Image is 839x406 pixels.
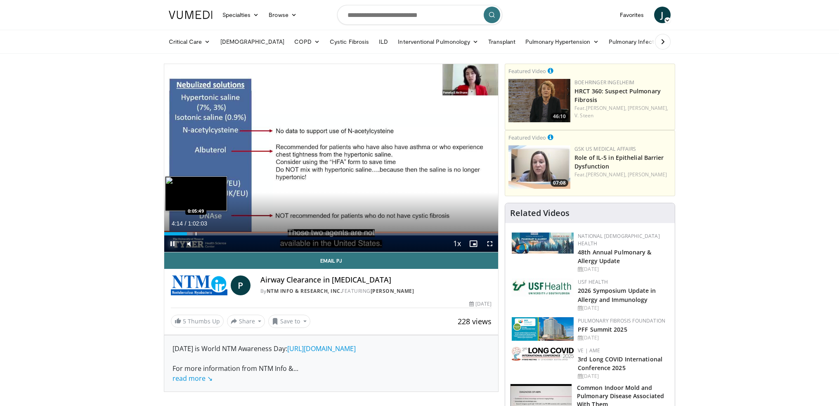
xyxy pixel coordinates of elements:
[578,248,651,265] a: 48th Annual Pulmonary & Allergy Update
[578,355,662,372] a: 3rd Long COVID International Conference 2025
[465,235,482,252] button: Enable picture-in-picture mode
[289,33,325,50] a: COPD
[578,278,608,285] a: USF Health
[482,235,498,252] button: Fullscreen
[287,344,356,353] a: [URL][DOMAIN_NAME]
[171,275,227,295] img: NTM Info & Research, Inc.
[512,278,574,297] img: 6ba8804a-8538-4002-95e7-a8f8012d4a11.png.150x105_q85_autocrop_double_scale_upscale_version-0.2.jpg
[181,235,197,252] button: Mute
[469,300,492,308] div: [DATE]
[520,33,604,50] a: Pulmonary Hypertension
[512,233,574,254] img: b90f5d12-84c1-472e-b843-5cad6c7ef911.jpg.150x105_q85_autocrop_double_scale_upscale_version-0.2.jpg
[260,275,492,285] h4: Airway Clearance in [MEDICAL_DATA]
[574,154,664,170] a: Role of IL-5 in Epithelial Barrier Dysfunction
[449,235,465,252] button: Playback Rate
[512,317,574,341] img: 84d5d865-2f25-481a-859d-520685329e32.png.150x105_q85_autocrop_double_scale_upscale_version-0.2.png
[231,275,251,295] a: P
[578,317,665,324] a: Pulmonary Fibrosis Foundation
[264,7,302,23] a: Browse
[510,208,570,218] h4: Related Videos
[374,33,393,50] a: ILD
[512,347,574,361] img: a2792a71-925c-4fc2-b8ef-8d1b21aec2f7.png.150x105_q85_autocrop_double_scale_upscale_version-0.2.jpg
[578,304,668,312] div: [DATE]
[654,7,671,23] a: J
[337,5,502,25] input: Search topics, interventions
[483,33,520,50] a: Transplant
[185,220,187,227] span: /
[586,171,626,178] a: [PERSON_NAME],
[578,334,668,342] div: [DATE]
[574,112,593,119] a: V. Steen
[227,315,265,328] button: Share
[217,7,264,23] a: Specialties
[604,33,675,50] a: Pulmonary Infection
[260,287,492,295] div: By FEATURING
[615,7,649,23] a: Favorites
[165,176,227,211] img: image.jpeg
[173,364,298,383] span: ...
[508,134,546,141] small: Featured Video
[628,171,667,178] a: [PERSON_NAME]
[173,344,490,383] div: [DATE] is World NTM Awareness Day: For more information from NTM Info &
[183,317,186,325] span: 5
[578,347,600,354] a: VE | AME
[371,287,414,294] a: [PERSON_NAME]
[508,79,570,122] a: 46:10
[173,374,213,383] a: read more ↘
[172,220,183,227] span: 4:14
[574,87,661,104] a: HRCT 360: Suspect Pulmonary Fibrosis
[393,33,483,50] a: Interventional Pulmonology
[215,33,289,50] a: [DEMOGRAPHIC_DATA]
[551,179,568,187] span: 07:08
[574,145,636,152] a: GSK US Medical Affairs
[574,79,634,86] a: Boehringer Ingelheim
[578,233,660,247] a: National [DEMOGRAPHIC_DATA] Health
[171,315,224,328] a: 5 Thumbs Up
[508,145,570,189] a: 07:08
[164,235,181,252] button: Pause
[164,33,215,50] a: Critical Care
[578,266,668,273] div: [DATE]
[268,315,310,328] button: Save to
[164,232,499,235] div: Progress Bar
[508,67,546,75] small: Featured Video
[586,104,626,112] a: [PERSON_NAME],
[578,373,668,380] div: [DATE]
[267,287,342,294] a: NTM Info & Research, Inc.
[578,325,627,333] a: PFF Summit 2025
[628,104,668,112] a: [PERSON_NAME],
[508,79,570,122] img: 8340d56b-4f12-40ce-8f6a-f3da72802623.png.150x105_q85_crop-smart_upscale.png
[169,11,213,19] img: VuMedi Logo
[325,33,374,50] a: Cystic Fibrosis
[164,252,499,269] a: Email Pj
[458,316,492,326] span: 228 views
[164,64,499,252] video-js: Video Player
[508,145,570,189] img: 83368e75-cbec-4bae-ae28-7281c4be03a9.png.150x105_q85_crop-smart_upscale.jpg
[574,171,671,178] div: Feat.
[578,287,656,303] a: 2026 Symposium Update in Allergy and Immunology
[574,104,671,119] div: Feat.
[551,113,568,120] span: 46:10
[188,220,207,227] span: 1:02:03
